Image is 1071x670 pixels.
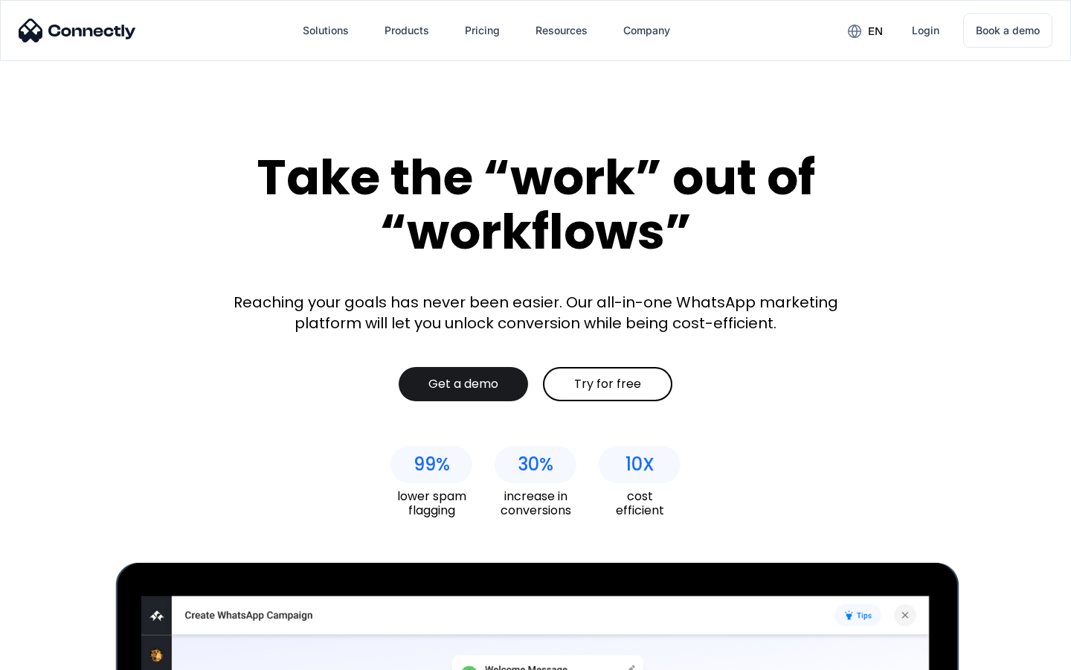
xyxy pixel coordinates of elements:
[15,644,89,665] aside: Language selected: English
[201,150,870,258] div: Take the “work” out of “workflows”
[428,377,498,392] div: Get a demo
[390,489,472,517] div: lower spam flagging
[963,13,1052,48] a: Book a demo
[868,21,883,42] div: en
[623,20,670,41] div: Company
[535,20,588,41] div: Resources
[900,13,951,48] a: Login
[518,454,553,475] div: 30%
[414,454,450,475] div: 99%
[30,644,89,665] ul: Language list
[465,20,500,41] div: Pricing
[599,489,681,517] div: cost efficient
[453,13,512,48] a: Pricing
[399,367,528,401] a: Get a demo
[19,19,136,42] img: Connectly Logo
[912,20,939,41] div: Login
[543,367,672,401] a: Try for free
[495,489,576,517] div: increase in conversions
[223,292,848,334] div: Reaching your goals has never been easier. Our all-in-one WhatsApp marketing platform will let yo...
[385,20,429,41] div: Products
[625,454,654,475] div: 10X
[303,20,349,41] div: Solutions
[574,377,641,392] div: Try for free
